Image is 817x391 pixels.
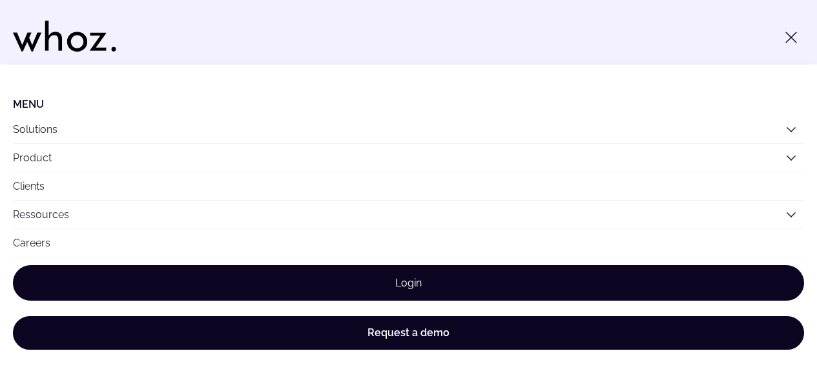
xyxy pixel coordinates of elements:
[13,98,804,110] li: Menu
[13,201,804,228] button: Ressources
[13,208,69,221] a: Ressources
[732,306,799,373] iframe: Chatbot
[13,265,804,301] a: Login
[13,144,804,172] button: Product
[13,152,52,164] a: Product
[13,172,804,200] a: Clients
[13,115,804,143] button: Solutions
[13,316,804,350] a: Request a demo
[778,25,804,50] button: Toggle menu
[13,229,804,257] a: Careers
